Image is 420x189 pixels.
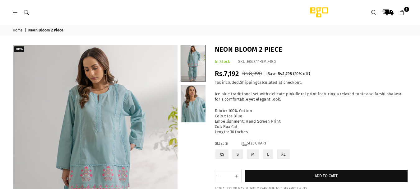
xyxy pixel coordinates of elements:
p: Fabric: 100% Cotton Color: Ice Blue Embellishment: Hand Screen Print Cut: Box Cut Length: 30 inches [215,108,408,135]
label: M [246,149,259,160]
span: | [265,71,267,76]
span: S [225,141,238,146]
span: ( % off) [293,71,310,76]
span: | [25,28,27,33]
label: XL [276,149,291,160]
span: In Stock [215,59,230,64]
span: Neon Bloom 2 Piece [28,28,65,33]
span: Rs.7,192 [215,69,239,78]
label: XS [215,149,229,160]
div: SKU: [238,59,276,64]
a: Menu [10,10,21,15]
a: Search [368,7,380,18]
quantity-input: Quantity [215,170,242,182]
span: Rs.1,798 [278,71,292,76]
nav: breadcrumbs [8,25,412,35]
a: Size Chart [242,141,267,146]
a: Search [21,10,32,15]
span: Rs.8,990 [242,70,262,77]
img: Ego [293,6,345,19]
button: Add to cart [245,170,408,182]
p: Ice blue traditional set with delicate pink floral print featuring a relaxed tunic and farshi sha... [215,92,408,102]
label: S [232,149,244,160]
h1: Neon Bloom 2 Piece [215,45,408,54]
a: Home [13,28,24,33]
label: Diva [14,46,24,52]
div: Tax included. calculated at checkout. [215,80,408,85]
span: Save [268,71,276,76]
label: L [262,149,274,160]
label: Size: [215,141,408,146]
a: 1 [396,7,408,18]
span: Add to cart [315,173,338,178]
span: 20 [294,71,299,76]
a: Shipping [240,80,257,85]
span: E06811-SML-IB0 [247,59,276,64]
span: 1 [404,7,409,12]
